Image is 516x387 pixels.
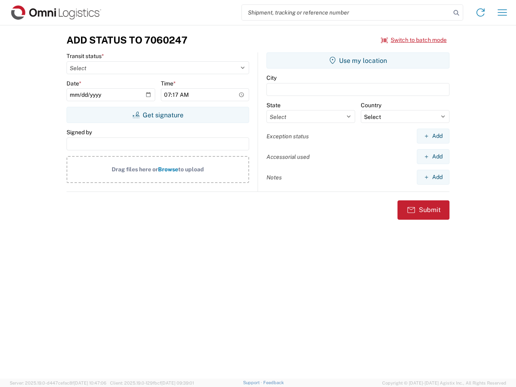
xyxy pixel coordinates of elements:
[161,80,176,87] label: Time
[67,34,187,46] h3: Add Status to 7060247
[263,380,284,385] a: Feedback
[161,381,194,385] span: [DATE] 09:39:01
[266,174,282,181] label: Notes
[67,107,249,123] button: Get signature
[397,200,449,220] button: Submit
[242,5,451,20] input: Shipment, tracking or reference number
[266,133,309,140] label: Exception status
[74,381,106,385] span: [DATE] 10:47:06
[417,170,449,185] button: Add
[266,52,449,69] button: Use my location
[67,129,92,136] label: Signed by
[243,380,263,385] a: Support
[382,379,506,387] span: Copyright © [DATE]-[DATE] Agistix Inc., All Rights Reserved
[381,33,447,47] button: Switch to batch mode
[110,381,194,385] span: Client: 2025.19.0-129fbcf
[112,166,158,173] span: Drag files here or
[266,153,310,160] label: Accessorial used
[67,52,104,60] label: Transit status
[266,102,281,109] label: State
[178,166,204,173] span: to upload
[10,381,106,385] span: Server: 2025.19.0-d447cefac8f
[417,149,449,164] button: Add
[67,80,81,87] label: Date
[417,129,449,144] button: Add
[361,102,381,109] label: Country
[266,74,277,81] label: City
[158,166,178,173] span: Browse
